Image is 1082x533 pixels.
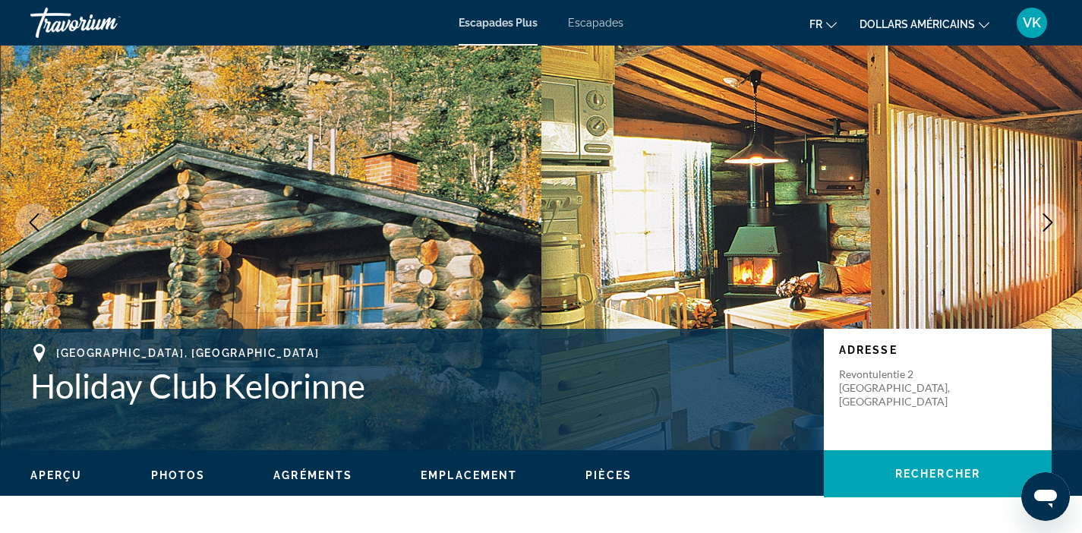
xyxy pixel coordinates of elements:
font: VK [1023,14,1041,30]
p: Adresse [839,344,1036,356]
span: [GEOGRAPHIC_DATA], [GEOGRAPHIC_DATA] [56,347,319,359]
a: Escapades Plus [459,17,538,29]
iframe: Bouton de lancement de la fenêtre de messagerie [1021,472,1070,521]
h1: Holiday Club Kelorinne [30,366,809,405]
font: fr [809,18,822,30]
button: Emplacement [421,468,517,482]
button: Aperçu [30,468,83,482]
button: Next image [1029,203,1067,241]
button: Photos [151,468,206,482]
button: Previous image [15,203,53,241]
button: Changer de devise [860,13,989,35]
button: Changer de langue [809,13,837,35]
p: Revontulentie 2 [GEOGRAPHIC_DATA], [GEOGRAPHIC_DATA] [839,367,961,408]
font: dollars américains [860,18,975,30]
span: Rechercher [895,468,980,480]
button: Agréments [273,468,352,482]
a: Travorium [30,3,182,43]
button: Menu utilisateur [1012,7,1052,39]
button: Rechercher [824,450,1052,497]
button: Pièces [585,468,632,482]
a: Escapades [568,17,623,29]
